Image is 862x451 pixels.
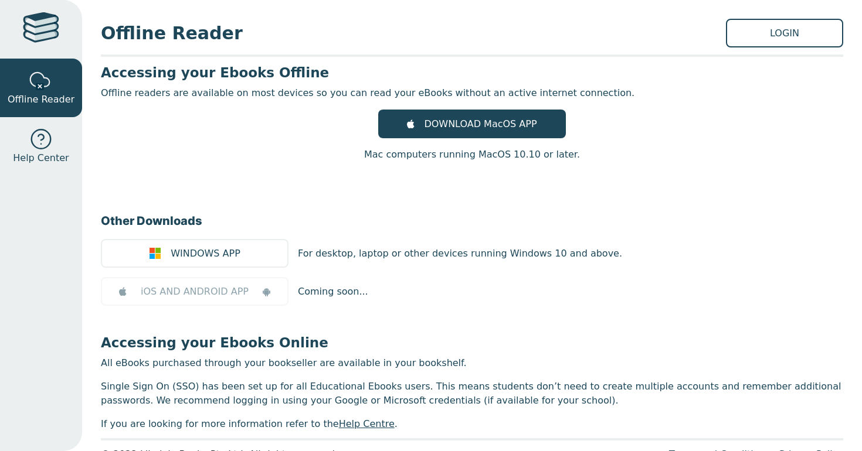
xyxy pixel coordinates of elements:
[424,117,537,131] span: DOWNLOAD MacOS APP
[101,380,843,408] p: Single Sign On (SSO) has been set up for all Educational Ebooks users. This means students don’t ...
[101,20,726,46] span: Offline Reader
[378,110,566,138] a: DOWNLOAD MacOS APP
[101,212,843,230] h3: Other Downloads
[8,93,74,107] span: Offline Reader
[339,418,395,429] a: Help Centre
[101,334,843,351] h3: Accessing your Ebooks Online
[101,239,289,268] a: WINDOWS APP
[101,86,843,100] p: Offline readers are available on most devices so you can read your eBooks without an active inter...
[298,285,368,299] p: Coming soon...
[726,19,843,47] a: LOGIN
[141,285,249,299] span: iOS AND ANDROID APP
[101,64,843,81] h3: Accessing your Ebooks Offline
[101,356,843,370] p: All eBooks purchased through your bookseller are available in your bookshelf.
[13,151,69,165] span: Help Center
[298,247,622,261] p: For desktop, laptop or other devices running Windows 10 and above.
[171,247,240,261] span: WINDOWS APP
[364,148,580,162] p: Mac computers running MacOS 10.10 or later.
[101,417,843,431] p: If you are looking for more information refer to the .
